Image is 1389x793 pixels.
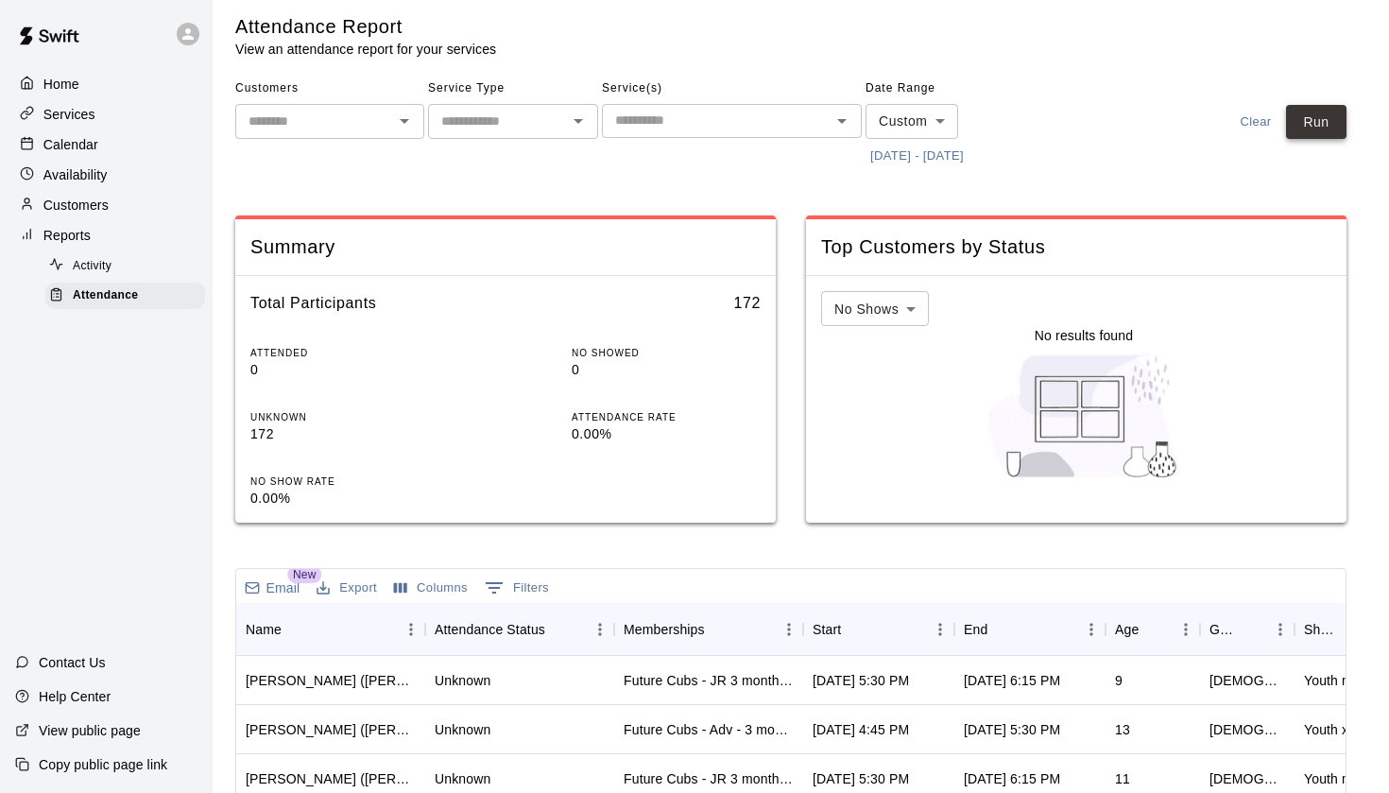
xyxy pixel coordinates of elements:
span: Top Customers by Status [821,234,1331,260]
p: UNKNOWN [250,410,439,424]
p: Help Center [39,687,111,706]
button: Menu [397,615,425,644]
div: 11 [1115,769,1130,788]
div: Custom [866,104,958,139]
p: Calendar [43,135,98,154]
p: NO SHOW RATE [250,474,439,489]
div: Gender [1209,603,1240,656]
button: Menu [1266,615,1295,644]
div: No Shows [821,291,929,326]
div: Male [1209,720,1285,739]
div: End [964,603,987,656]
button: Sort [1334,616,1361,643]
div: Shirt Size [1295,603,1389,656]
h6: Total Participants [250,291,376,316]
p: Email [266,578,300,597]
p: Contact Us [39,653,106,672]
h6: 172 [733,291,761,316]
div: Unknown [435,720,490,739]
div: Attendance Status [435,603,545,656]
a: Availability [15,161,197,189]
p: View public page [39,721,141,740]
span: Summary [250,234,761,260]
p: Customers [43,196,109,215]
h5: Attendance Report [235,14,496,40]
div: Memberships [614,603,803,656]
div: Oct 6, 2025 at 4:45 PM [813,720,909,739]
p: ATTENDED [250,346,439,360]
button: Sort [1139,616,1165,643]
div: Age [1115,603,1139,656]
div: Male [1209,769,1285,788]
button: Clear [1226,105,1286,140]
span: Service(s) [602,74,862,104]
button: Sort [705,616,731,643]
p: Availability [43,165,108,184]
p: 0 [572,360,761,380]
div: Youth medium [1304,671,1380,690]
div: Activity [45,253,205,280]
p: 0 [250,360,439,380]
button: Open [565,108,592,134]
p: Reports [43,226,91,245]
div: Oct 6, 2025 at 6:15 PM [964,769,1060,788]
span: Customers [235,74,424,104]
button: Email [240,575,304,601]
div: Future Cubs - JR 3 month Membership , Future Cubs - Intermediate - 3 month member [624,671,794,690]
a: Calendar [15,130,197,159]
button: Menu [775,615,803,644]
p: View an attendance report for your services [235,40,496,59]
button: Menu [926,615,954,644]
div: Name [246,603,282,656]
button: Sort [841,616,867,643]
span: Date Range [866,74,1031,104]
div: Oct 6, 2025 at 5:30 PM [813,671,909,690]
div: Youth x-large [1304,720,1380,739]
div: Youth medium [1304,769,1380,788]
div: Oct 6, 2025 at 6:15 PM [964,671,1060,690]
a: Reports [15,221,197,250]
p: ATTENDANCE RATE [572,410,761,424]
p: No results found [1035,326,1133,345]
button: Show filters [480,573,554,603]
p: NO SHOWED [572,346,761,360]
div: Gender [1200,603,1295,656]
a: Services [15,100,197,129]
div: Shirt Size [1304,603,1334,656]
div: Name [236,603,425,656]
div: Future Cubs - JR 3 month Membership , Future Cubs - Intermediate - 3 month member [624,769,794,788]
p: 172 [250,424,439,444]
button: [DATE] - [DATE] [866,142,969,171]
button: Menu [1077,615,1106,644]
a: Attendance [45,281,213,310]
div: Start [813,603,841,656]
div: Unknown [435,769,490,788]
p: Services [43,105,95,124]
button: Sort [282,616,308,643]
button: Select columns [389,574,472,603]
button: Open [829,108,855,134]
button: Run [1286,105,1346,140]
div: Customers [15,191,197,219]
button: Menu [1172,615,1200,644]
span: New [287,566,321,583]
div: Age [1106,603,1200,656]
button: Sort [545,616,572,643]
button: Sort [987,616,1014,643]
span: Service Type [428,74,598,104]
button: Export [312,574,382,603]
div: Hunter Wojdala (Melissa Wojdala) [246,720,416,739]
div: Unknown [435,671,490,690]
img: Nothing to see here [978,345,1191,487]
a: Activity [45,251,213,281]
p: Home [43,75,79,94]
p: 0.00% [250,489,439,509]
div: Male [1209,671,1285,690]
div: Christopher Young (Christina Young) [246,769,416,788]
a: Home [15,70,197,98]
div: Oct 6, 2025 at 5:30 PM [964,720,1060,739]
